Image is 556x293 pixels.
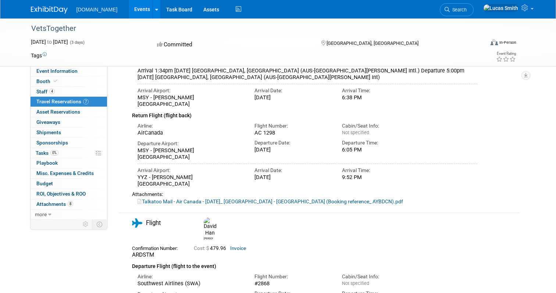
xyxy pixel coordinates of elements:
[342,167,419,174] div: Arrival Time:
[342,273,419,280] div: Cabin/Seat Info:
[31,158,107,168] a: Playbook
[491,39,498,45] img: Format-Inperson.png
[254,167,331,174] div: Arrival Date:
[31,87,107,97] a: Staff4
[35,211,47,217] span: more
[132,259,478,271] div: Departure Flight (flight to the event)
[36,78,59,84] span: Booth
[83,99,89,104] span: 7
[499,40,516,45] div: In-Person
[254,273,331,280] div: Flight Number:
[327,40,418,46] span: [GEOGRAPHIC_DATA], [GEOGRAPHIC_DATA]
[254,280,331,287] div: #2868
[342,146,419,153] div: 6:05 PM
[138,67,478,81] div: Arrival 1:34pm [DATE] [GEOGRAPHIC_DATA], [GEOGRAPHIC_DATA] (AUS-[GEOGRAPHIC_DATA][PERSON_NAME] In...
[342,281,369,286] span: Not specified
[46,39,53,45] span: to
[31,189,107,199] a: ROI, Objectives & ROO
[138,140,243,147] div: Departure Airport:
[36,191,86,197] span: ROI, Objectives & ROO
[31,148,107,158] a: Tasks0%
[36,140,68,146] span: Sponsorships
[132,218,142,228] i: Flight
[342,87,419,94] div: Arrival Time:
[254,139,331,146] div: Departure Date:
[31,66,107,76] a: Event Information
[31,179,107,189] a: Budget
[342,139,419,146] div: Departure Time:
[79,219,92,229] td: Personalize Event Tab Strip
[146,219,161,226] span: Flight
[31,128,107,137] a: Shipments
[68,201,73,207] span: 8
[496,52,516,56] div: Event Rating
[31,97,107,107] a: Travel Reservations7
[132,251,154,258] span: ARDSTM
[138,94,243,108] div: MSY - [PERSON_NAME] [GEOGRAPHIC_DATA]
[342,94,419,101] div: 6:38 PM
[31,117,107,127] a: Giveaways
[76,7,118,12] span: [DOMAIN_NAME]
[342,122,419,129] div: Cabin/Seat Info:
[36,119,60,125] span: Giveaways
[138,273,243,280] div: Airline:
[31,52,47,59] td: Tags
[36,160,58,166] span: Playbook
[36,99,89,104] span: Travel Reservations
[342,174,419,181] div: 9:52 PM
[36,89,55,94] span: Staff
[440,3,474,16] a: Search
[483,4,518,12] img: Lucas Smith
[155,38,309,51] div: Committed
[69,40,85,45] span: (3 days)
[254,94,331,101] div: [DATE]
[138,280,243,287] div: Southwest Airlines (SWA)
[138,167,243,174] div: Arrival Airport:
[36,150,58,156] span: Tasks
[54,79,57,83] i: Booth reservation complete
[194,246,229,251] span: 479.96
[36,129,61,135] span: Shipments
[92,219,107,229] td: Toggle Event Tabs
[194,246,210,251] span: Cost: $
[202,217,215,240] div: David Han
[31,39,68,45] span: [DATE] [DATE]
[36,68,78,74] span: Event Information
[138,129,243,136] div: AirCanada
[29,22,475,35] div: VetsTogether
[31,6,68,14] img: ExhibitDay
[36,109,80,115] span: Asset Reservations
[445,38,516,49] div: Event Format
[31,107,107,117] a: Asset Reservations
[132,108,478,120] div: Return Flight (flight back)
[254,129,331,136] div: AC 1298
[138,147,243,161] div: MSY - [PERSON_NAME] [GEOGRAPHIC_DATA]
[254,122,331,129] div: Flight Number:
[254,87,331,94] div: Arrival Date:
[450,7,467,12] span: Search
[31,76,107,86] a: Booth
[49,89,55,94] span: 4
[132,191,478,197] div: Attachments:
[342,130,369,135] span: Not specified
[138,174,243,187] div: YYZ - [PERSON_NAME][GEOGRAPHIC_DATA]
[36,170,94,176] span: Misc. Expenses & Credits
[254,174,331,181] div: [DATE]
[36,181,53,186] span: Budget
[31,199,107,209] a: Attachments8
[254,146,331,153] div: [DATE]
[31,210,107,219] a: more
[138,122,243,129] div: Airline:
[138,199,403,204] a: Talkatoo Mail - Air Canada - [DATE]_ [GEOGRAPHIC_DATA] - [GEOGRAPHIC_DATA] (Booking reference_ AY...
[138,87,243,94] div: Arrival Airport:
[132,243,183,251] div: Confirmation Number:
[230,246,246,251] a: Invoice
[36,201,73,207] span: Attachments
[204,217,217,236] img: David Han
[31,168,107,178] a: Misc. Expenses & Credits
[31,138,107,148] a: Sponsorships
[50,150,58,156] span: 0%
[204,236,213,240] div: David Han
